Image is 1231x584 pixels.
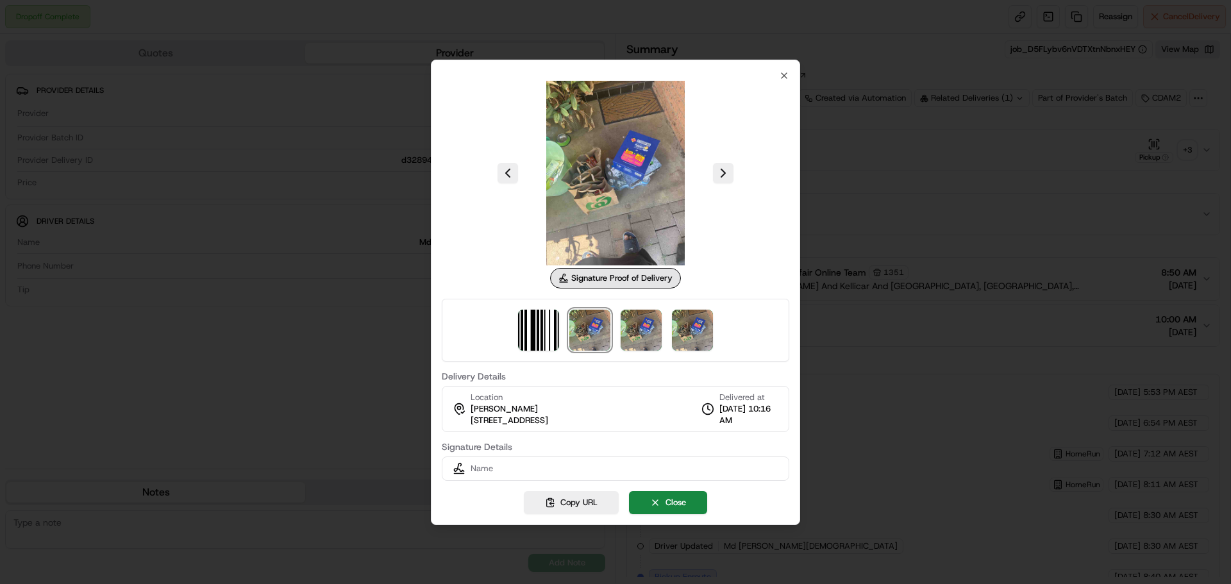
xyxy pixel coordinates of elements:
[550,268,681,288] div: Signature Proof of Delivery
[524,491,619,514] button: Copy URL
[518,310,559,351] img: barcode_scan_on_pickup image
[569,310,610,351] img: signature_proof_of_delivery image
[719,403,778,426] span: [DATE] 10:16 AM
[672,310,713,351] img: signature_proof_of_delivery image
[523,81,708,265] img: signature_proof_of_delivery image
[471,415,548,426] span: [STREET_ADDRESS]
[621,310,662,351] img: signature_proof_of_delivery image
[442,442,789,451] label: Signature Details
[629,491,707,514] button: Close
[442,372,789,381] label: Delivery Details
[719,392,778,403] span: Delivered at
[471,392,503,403] span: Location
[471,463,493,474] span: Name
[471,403,538,415] span: [PERSON_NAME]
